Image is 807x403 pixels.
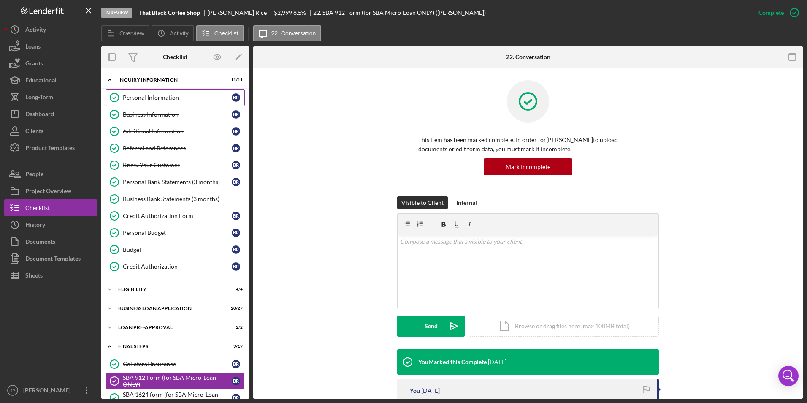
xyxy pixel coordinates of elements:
[163,54,187,60] div: Checklist
[123,196,244,202] div: Business Bank Statements (3 months)
[4,72,97,89] button: Educational
[106,191,245,207] a: Business Bank Statements (3 months)
[106,106,245,123] a: Business InformationBR
[118,287,222,292] div: ELIGIBILITY
[123,246,232,253] div: Budget
[293,9,306,16] div: 8.5 %
[139,9,200,16] b: That Black Coffee Shop
[123,361,232,368] div: Collateral Insurance
[271,30,316,37] label: 22. Conversation
[232,229,240,237] div: B R
[214,30,238,37] label: Checklist
[232,360,240,368] div: B R
[25,182,71,201] div: Project Overview
[4,382,97,399] button: JP[PERSON_NAME]
[25,106,54,125] div: Dashboard
[4,267,97,284] a: Sheets
[25,216,45,235] div: History
[106,174,245,191] a: Personal Bank Statements (3 months)BR
[196,25,244,41] button: Checklist
[4,250,97,267] button: Document Templates
[123,212,232,219] div: Credit Authorization Form
[123,128,232,135] div: Additional Information
[452,196,481,209] button: Internal
[4,38,97,55] button: Loans
[488,359,506,365] time: 2025-09-19 16:33
[758,4,784,21] div: Complete
[123,94,232,101] div: Personal Information
[232,394,240,402] div: B R
[152,25,194,41] button: Activity
[418,359,487,365] div: You Marked this Complete
[227,344,243,349] div: 9 / 19
[232,110,240,119] div: B R
[232,93,240,102] div: B R
[123,374,232,388] div: SBA 912 Form (for SBA Micro-Loan ONLY)
[106,373,245,389] a: SBA 912 Form (for SBA Micro-Loan ONLY)BR
[484,158,572,175] button: Mark Incomplete
[106,89,245,106] a: Personal InformationBR
[118,77,222,82] div: INQUIRY INFORMATION
[25,89,53,108] div: Long-Term
[4,21,97,38] a: Activity
[4,216,97,233] button: History
[106,356,245,373] a: Collateral InsuranceBR
[410,387,420,394] div: You
[253,25,322,41] button: 22. Conversation
[25,21,46,40] div: Activity
[4,139,97,156] button: Product Templates
[170,30,188,37] label: Activity
[4,199,97,216] button: Checklist
[4,123,97,139] button: Clients
[232,178,240,186] div: B R
[123,111,232,118] div: Business Information
[397,316,465,337] button: Send
[227,325,243,330] div: 2 / 2
[4,55,97,72] button: Grants
[118,325,222,330] div: LOAN PRE-APPROVAL
[106,224,245,241] a: Personal BudgetBR
[25,166,43,185] div: People
[4,233,97,250] button: Documents
[123,162,232,169] div: Know Your Customer
[106,157,245,174] a: Know Your CustomerBR
[4,182,97,199] a: Project Overview
[506,54,550,60] div: 22. Conversation
[456,196,477,209] div: Internal
[401,196,444,209] div: Visible to Client
[232,212,240,220] div: B R
[25,199,50,218] div: Checklist
[4,106,97,123] button: Dashboard
[106,258,245,275] a: Credit AuthorizationBR
[106,140,245,157] a: Referral and ReferencesBR
[207,9,274,16] div: [PERSON_NAME] Rice
[25,72,57,91] div: Educational
[313,9,486,16] div: 22. SBA 912 Form (for SBA Micro-Loan ONLY) ([PERSON_NAME])
[421,387,440,394] time: 2025-09-19 16:32
[232,262,240,271] div: B R
[101,25,149,41] button: Overview
[123,229,232,236] div: Personal Budget
[4,166,97,182] button: People
[227,287,243,292] div: 4 / 4
[106,207,245,224] a: Credit Authorization FormBR
[106,241,245,258] a: BudgetBR
[106,123,245,140] a: Additional InformationBR
[506,158,550,175] div: Mark Incomplete
[232,377,240,385] div: B R
[232,127,240,136] div: B R
[123,263,232,270] div: Credit Authorization
[25,38,41,57] div: Loans
[101,8,132,18] div: In Review
[4,89,97,106] button: Long-Term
